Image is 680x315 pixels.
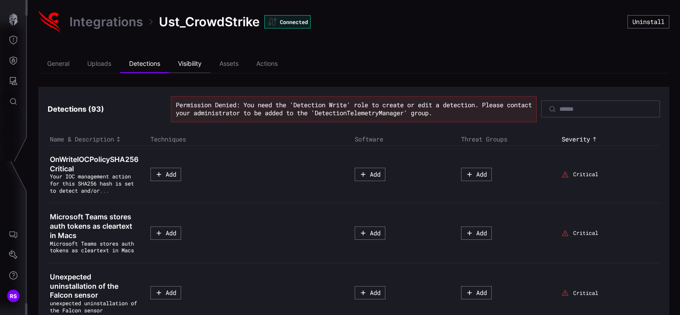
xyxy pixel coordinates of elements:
[352,133,459,146] th: Software
[78,55,120,73] li: Uploads
[50,155,138,173] span: OnWriteIOCPolicySHA256Critical
[50,272,118,300] span: Unexpected uninstallation of the Falcon sensor
[38,55,78,73] li: General
[50,272,139,300] a: Unexpected uninstallation of the Falcon sensor
[461,286,492,299] button: Add
[120,55,169,73] li: Detections
[573,290,598,297] span: Critical
[48,105,166,114] h3: Detections ( 93 )
[150,168,181,181] button: Add
[247,55,287,73] li: Actions
[461,226,492,240] button: Add
[461,168,492,181] button: Add
[355,226,385,240] button: Add
[573,230,598,237] span: Critical
[10,291,17,301] span: RS
[50,299,137,314] span: unexpected uninstallation of the Falcon sensor
[150,226,181,240] button: Add
[562,135,658,143] div: Toggle sort direction
[264,15,311,28] div: Connected
[355,168,385,181] button: Add
[50,240,134,254] span: Microsoft Teams stores auth tokens as cleartext in Macs
[100,187,109,194] button: ...
[176,101,532,117] span: Permission Denied: You need the 'Detection Write' role to create or edit a detection. Please cont...
[50,135,146,143] div: Toggle sort direction
[38,11,61,33] img: CrowdStrike Falcon
[210,55,247,73] li: Assets
[50,212,139,240] a: Microsoft Teams stores auth tokens as cleartext in Macs
[459,133,559,146] th: Threat Groups
[50,173,134,194] span: Your IOC management action for this SHA256 hash is set to detect and/or quarantine
[159,14,260,30] span: Ust_CrowdStrike
[355,286,385,299] button: Add
[169,55,210,73] li: Visibility
[50,155,139,174] a: OnWriteIOCPolicySHA256Critical
[627,15,669,28] button: Uninstall
[0,286,26,306] button: RS
[69,14,143,30] a: Integrations
[150,286,181,299] button: Add
[573,171,598,178] span: Critical
[50,212,132,240] span: Microsoft Teams stores auth tokens as cleartext in Macs
[148,133,352,146] th: Techniques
